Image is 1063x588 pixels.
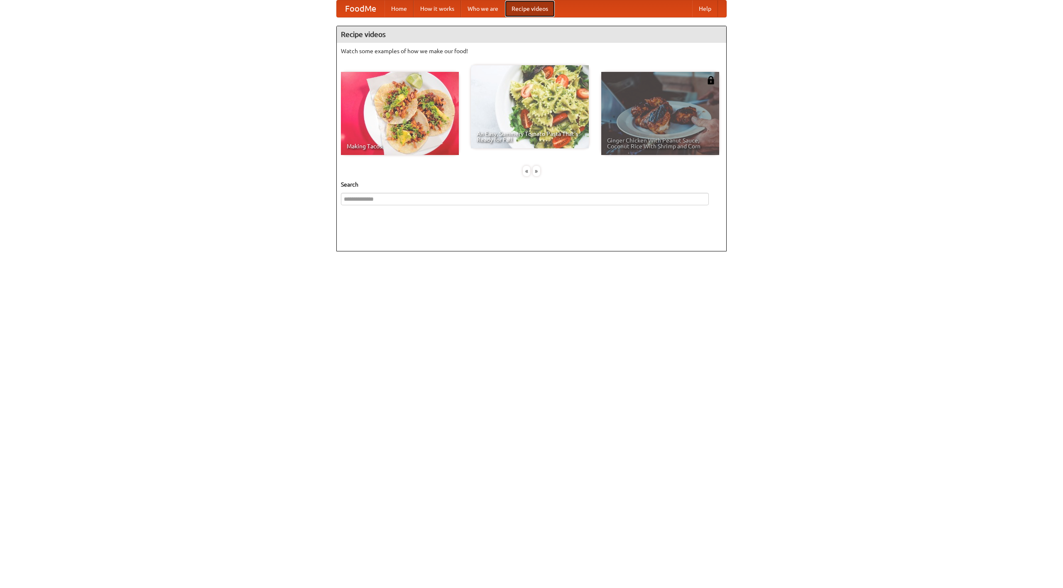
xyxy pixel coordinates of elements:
div: « [523,166,530,176]
div: » [533,166,540,176]
a: How it works [414,0,461,17]
p: Watch some examples of how we make our food! [341,47,722,55]
a: An Easy, Summery Tomato Pasta That's Ready for Fall [471,65,589,148]
span: An Easy, Summery Tomato Pasta That's Ready for Fall [477,131,583,143]
img: 483408.png [707,76,715,84]
a: Making Tacos [341,72,459,155]
h5: Search [341,180,722,189]
a: Recipe videos [505,0,555,17]
h4: Recipe videos [337,26,726,43]
a: Who we are [461,0,505,17]
a: Help [692,0,718,17]
a: FoodMe [337,0,385,17]
a: Home [385,0,414,17]
span: Making Tacos [347,143,453,149]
